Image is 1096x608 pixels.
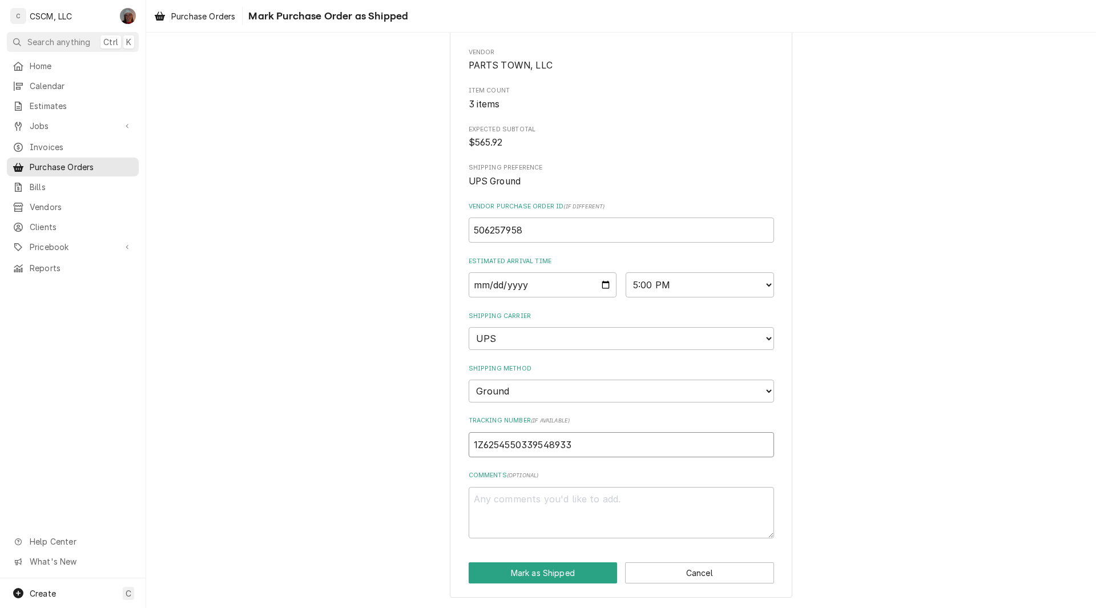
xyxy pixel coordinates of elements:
div: Vendor Purchase Order ID [469,202,774,243]
div: Tracking Number [469,416,774,457]
div: Shipping Method [469,364,774,402]
a: Go to Help Center [7,532,139,551]
span: Mark Purchase Order as Shipped [245,9,408,24]
span: C [126,587,131,599]
span: What's New [30,555,132,567]
span: ( if different ) [563,203,605,210]
span: UPS Ground [469,176,521,187]
span: Bills [30,181,133,193]
a: Home [7,57,139,75]
span: Vendor [469,59,774,73]
span: $565.92 [469,137,503,148]
div: Estimated Arrival Time [469,257,774,297]
span: Vendors [30,201,133,213]
span: Create [30,589,56,598]
a: Go to Jobs [7,116,139,135]
span: ( if available ) [531,417,570,424]
span: Expected Subtotal [469,136,774,150]
span: K [126,36,131,48]
span: Search anything [27,36,90,48]
span: Vendor [469,48,774,57]
a: Clients [7,218,139,236]
a: Vendors [7,198,139,216]
a: Purchase Orders [150,7,240,26]
div: Dena Vecchetti's Avatar [120,8,136,24]
span: Calendar [30,80,133,92]
span: Ctrl [103,36,118,48]
button: Search anythingCtrlK [7,32,139,52]
a: Invoices [7,138,139,156]
a: Calendar [7,76,139,95]
div: Button Group Row [469,562,774,583]
span: Pricebook [30,241,116,253]
label: Shipping Method [469,364,774,373]
button: Cancel [625,562,774,583]
label: Vendor Purchase Order ID [469,202,774,211]
div: CSCM, LLC's Avatar [10,8,26,24]
span: Jobs [30,120,116,132]
a: Go to What's New [7,552,139,571]
a: Purchase Orders [7,158,139,176]
div: Item Count [469,86,774,111]
span: Item Count [469,86,774,95]
div: Vendor [469,48,774,73]
button: Mark as Shipped [469,562,618,583]
div: Shipping Carrier [469,312,774,350]
div: C [10,8,26,24]
a: Go to Pricebook [7,237,139,256]
span: 3 items [469,99,500,110]
span: Reports [30,262,133,274]
span: Clients [30,221,133,233]
span: Item Count [469,98,774,111]
a: Reports [7,259,139,277]
span: Expected Subtotal [469,125,774,134]
span: Purchase Orders [171,10,235,22]
input: Date [469,272,617,297]
span: Invoices [30,141,133,153]
span: Estimates [30,100,133,112]
select: Time Select [626,272,774,297]
span: ( optional ) [507,472,539,478]
div: Expected Subtotal [469,125,774,150]
div: CSCM, LLC [30,10,72,22]
span: Home [30,60,133,72]
label: Estimated Arrival Time [469,257,774,266]
label: Tracking Number [469,416,774,425]
label: Shipping Carrier [469,312,774,321]
span: Help Center [30,535,132,547]
span: Shipping Preference [469,163,774,172]
div: Button Group [469,562,774,583]
span: PARTS TOWN, LLC [469,60,553,71]
a: Bills [7,178,139,196]
span: Purchase Orders [30,161,133,173]
div: Shipping Preference [469,163,774,188]
span: Shipping Preference [469,175,774,188]
label: Comments [469,471,774,480]
div: DV [120,8,136,24]
a: Estimates [7,96,139,115]
div: Comments [469,471,774,538]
